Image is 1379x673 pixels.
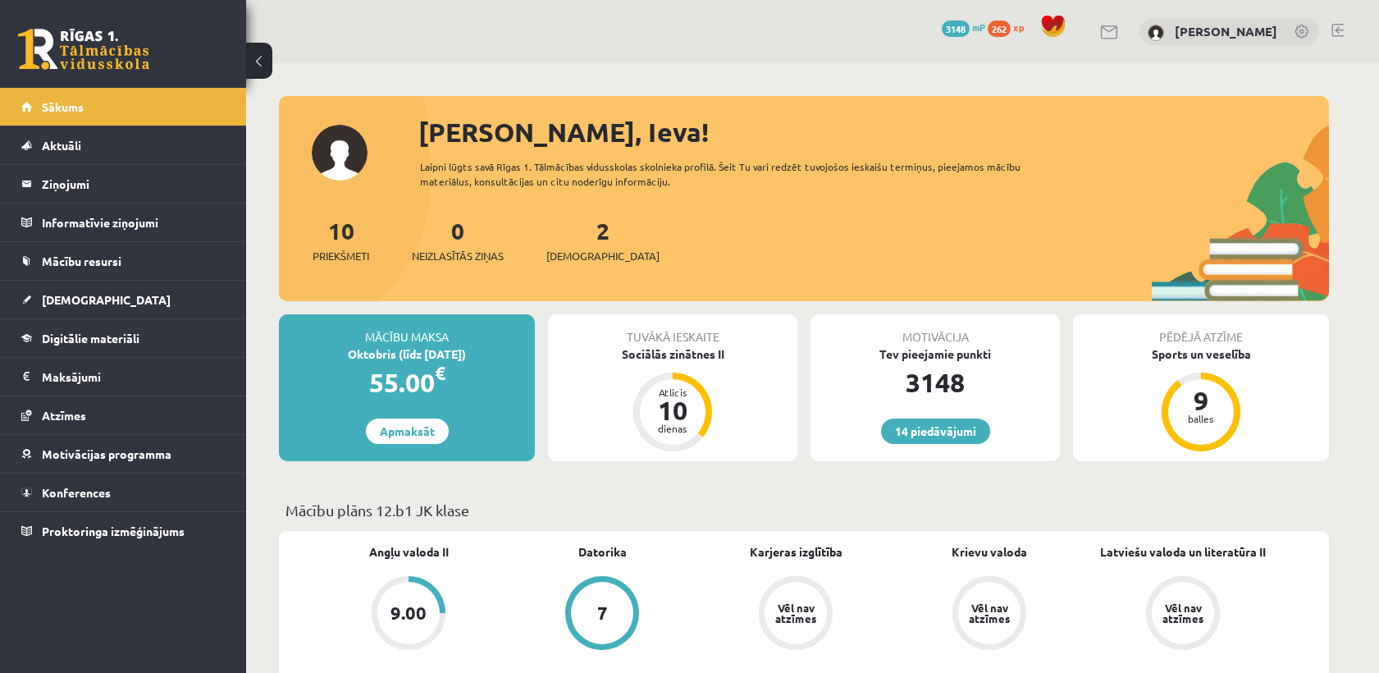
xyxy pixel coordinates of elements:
[1073,346,1329,363] div: Sports un veselība
[648,397,697,423] div: 10
[972,21,985,34] span: mP
[21,242,226,280] a: Mācību resursi
[21,88,226,126] a: Sākums
[42,485,111,500] span: Konferences
[893,576,1086,653] a: Vēl nav atzīmes
[1086,576,1280,653] a: Vēl nav atzīmes
[279,346,535,363] div: Oktobris (līdz [DATE])
[942,21,970,37] span: 3148
[420,159,1050,189] div: Laipni lūgts savā Rīgas 1. Tālmācības vidusskolas skolnieka profilā. Šeit Tu vari redzēt tuvojošo...
[648,423,697,433] div: dienas
[21,165,226,203] a: Ziņojumi
[312,576,505,653] a: 9.00
[1160,602,1206,624] div: Vēl nav atzīmes
[412,216,504,264] a: 0Neizlasītās ziņas
[773,602,819,624] div: Vēl nav atzīmes
[279,314,535,346] div: Mācību maksa
[1176,387,1226,414] div: 9
[42,331,139,346] span: Digitālie materiāli
[750,543,842,561] a: Karjeras izglītība
[1100,543,1266,561] a: Latviešu valoda un literatūra II
[412,248,504,264] span: Neizlasītās ziņas
[811,363,1060,402] div: 3148
[597,604,608,622] div: 7
[21,358,226,396] a: Maksājumi
[548,314,797,346] div: Tuvākā ieskaite
[942,21,985,34] a: 3148 mP
[285,499,1322,521] p: Mācību plāns 12.b1 JK klase
[548,346,797,454] a: Sociālās zinātnes II Atlicis 10 dienas
[42,446,171,461] span: Motivācijas programma
[546,216,660,264] a: 2[DEMOGRAPHIC_DATA]
[21,474,226,511] a: Konferences
[881,419,990,444] a: 14 piedāvājumi
[279,363,535,402] div: 55.00
[546,248,660,264] span: [DEMOGRAPHIC_DATA]
[42,524,185,538] span: Proktoringa izmēģinājums
[42,292,171,307] span: [DEMOGRAPHIC_DATA]
[505,576,699,653] a: 7
[418,112,1329,152] div: [PERSON_NAME], Ieva!
[811,314,1060,346] div: Motivācija
[21,396,226,434] a: Atzīmes
[390,604,427,622] div: 9.00
[42,358,226,396] legend: Maksājumi
[18,29,149,70] a: Rīgas 1. Tālmācības vidusskola
[1013,21,1024,34] span: xp
[42,408,86,423] span: Atzīmes
[966,602,1012,624] div: Vēl nav atzīmes
[1148,25,1164,41] img: Ieva Bringina
[21,204,226,241] a: Informatīvie ziņojumi
[42,165,226,203] legend: Ziņojumi
[366,419,449,444] a: Apmaksāt
[42,254,121,268] span: Mācību resursi
[811,346,1060,363] div: Tev pieejamie punkti
[21,126,226,164] a: Aktuāli
[313,248,369,264] span: Priekšmeti
[548,346,797,363] div: Sociālās zinātnes II
[313,216,369,264] a: 10Priekšmeti
[369,543,449,561] a: Angļu valoda II
[648,387,697,397] div: Atlicis
[1175,23,1277,39] a: [PERSON_NAME]
[578,543,627,561] a: Datorika
[42,99,84,114] span: Sākums
[952,543,1027,561] a: Krievu valoda
[435,361,445,385] span: €
[988,21,1032,34] a: 262 xp
[21,512,226,550] a: Proktoringa izmēģinājums
[1073,346,1329,454] a: Sports un veselība 9 balles
[1176,414,1226,423] div: balles
[21,435,226,473] a: Motivācijas programma
[988,21,1011,37] span: 262
[1073,314,1329,346] div: Pēdējā atzīme
[42,204,226,241] legend: Informatīvie ziņojumi
[42,138,81,153] span: Aktuāli
[21,281,226,318] a: [DEMOGRAPHIC_DATA]
[699,576,893,653] a: Vēl nav atzīmes
[21,319,226,357] a: Digitālie materiāli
